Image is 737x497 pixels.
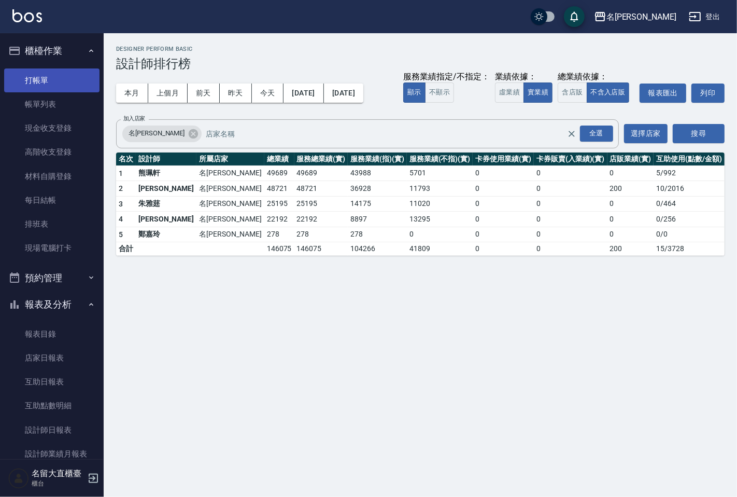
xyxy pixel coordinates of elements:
[119,215,123,223] span: 4
[407,181,473,197] td: 11793
[473,181,534,197] td: 0
[473,196,534,212] td: 0
[4,394,100,418] a: 互助點數明細
[607,242,654,256] td: 200
[116,46,725,52] h2: Designer Perform Basic
[264,227,294,242] td: 278
[473,153,534,166] th: 卡券使用業績(實)
[640,84,686,103] a: 報表匯出
[691,84,725,103] button: 列印
[116,57,725,71] h3: 設計師排行榜
[564,127,579,141] button: Clear
[264,196,294,212] td: 25195
[534,153,607,166] th: 卡券販賣(入業績)(實)
[264,212,294,227] td: 22192
[119,169,123,177] span: 1
[407,196,473,212] td: 11020
[564,6,585,27] button: save
[188,84,220,103] button: 前天
[220,84,252,103] button: 昨天
[407,165,473,181] td: 5701
[495,72,552,82] div: 業績依據：
[136,181,196,197] td: [PERSON_NAME]
[407,242,473,256] td: 41809
[4,37,100,64] button: 櫃檯作業
[4,370,100,394] a: 互助日報表
[119,230,123,239] span: 5
[348,196,407,212] td: 14175
[123,115,145,122] label: 加入店家
[4,212,100,236] a: 排班表
[264,165,294,181] td: 49689
[136,212,196,227] td: [PERSON_NAME]
[116,153,136,166] th: 名次
[294,181,348,197] td: 48721
[534,227,607,242] td: 0
[196,153,264,166] th: 所屬店家
[294,153,348,166] th: 服務總業績(實)
[473,242,534,256] td: 0
[624,124,668,143] button: 選擇店家
[348,212,407,227] td: 8897
[196,181,264,197] td: 名[PERSON_NAME]
[654,181,725,197] td: 10 / 2016
[284,84,323,103] button: [DATE]
[654,212,725,227] td: 0 / 256
[348,165,407,181] td: 43988
[407,153,473,166] th: 服務業績(不指)(實)
[4,418,100,442] a: 設計師日報表
[654,165,725,181] td: 5 / 992
[348,227,407,242] td: 278
[4,265,100,292] button: 預約管理
[685,7,725,26] button: 登出
[32,479,84,488] p: 櫃台
[136,153,196,166] th: 設計師
[348,181,407,197] td: 36928
[196,227,264,242] td: 名[PERSON_NAME]
[654,227,725,242] td: 0 / 0
[425,82,454,103] button: 不顯示
[473,227,534,242] td: 0
[264,181,294,197] td: 48721
[580,126,613,142] div: 全選
[558,82,587,103] button: 含店販
[587,82,630,103] button: 不含入店販
[294,165,348,181] td: 49689
[606,10,676,23] div: 名[PERSON_NAME]
[4,322,100,346] a: 報表目錄
[119,200,123,208] span: 3
[607,153,654,166] th: 店販業績(實)
[348,153,407,166] th: 服務業績(指)(實)
[407,227,473,242] td: 0
[4,236,100,260] a: 現場電腦打卡
[534,165,607,181] td: 0
[403,72,490,82] div: 服務業績指定/不指定：
[403,82,426,103] button: 顯示
[136,165,196,181] td: 熊珮軒
[264,242,294,256] td: 146075
[136,227,196,242] td: 鄭嘉玲
[294,242,348,256] td: 146075
[196,212,264,227] td: 名[PERSON_NAME]
[252,84,284,103] button: 今天
[4,164,100,188] a: 材料自購登錄
[8,468,29,489] img: Person
[136,196,196,212] td: 朱雅莛
[294,227,348,242] td: 278
[294,212,348,227] td: 22192
[116,84,148,103] button: 本月
[473,212,534,227] td: 0
[578,123,615,144] button: Open
[122,128,191,139] span: 名[PERSON_NAME]
[523,82,552,103] button: 實業績
[32,468,84,479] h5: 名留大直櫃臺
[324,84,363,103] button: [DATE]
[4,291,100,318] button: 報表及分析
[122,126,202,142] div: 名[PERSON_NAME]
[534,181,607,197] td: 0
[119,184,123,192] span: 2
[4,140,100,164] a: 高階收支登錄
[116,242,136,256] td: 合計
[4,442,100,466] a: 設計師業績月報表
[534,196,607,212] td: 0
